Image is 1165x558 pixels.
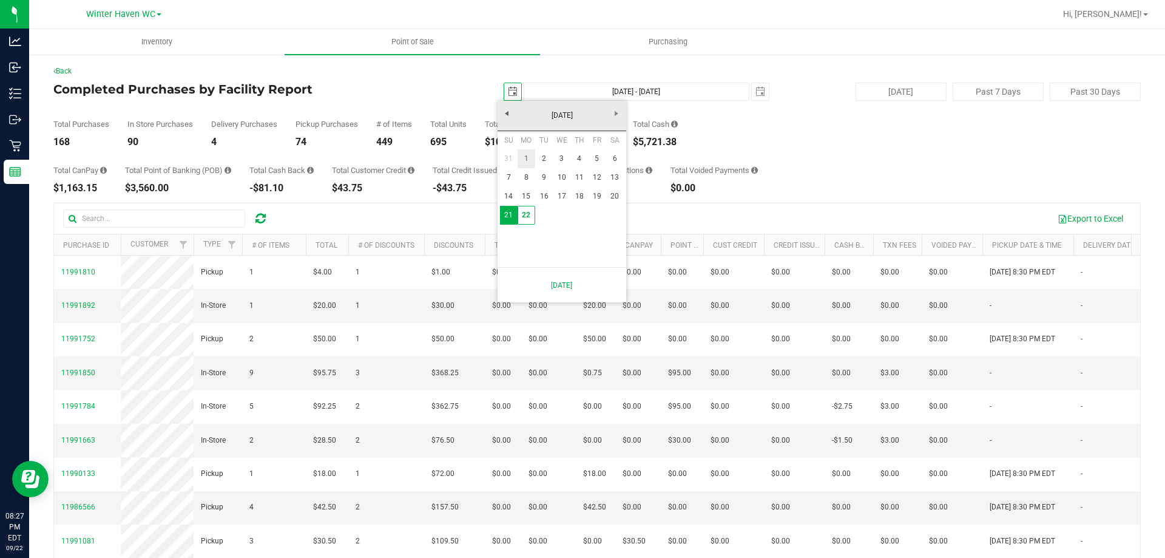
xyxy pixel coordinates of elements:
[646,166,652,174] i: Sum of all round-up-to-next-dollar total price adjustments for all purchases in the date range.
[485,137,534,147] div: $10,407.18
[931,241,991,250] a: Voided Payment
[431,367,459,379] span: $368.25
[606,131,624,149] th: Saturday
[774,241,824,250] a: Credit Issued
[313,367,336,379] span: $95.75
[1081,435,1082,446] span: -
[751,166,758,174] i: Sum of all voided payment transaction amounts, excluding tips and transaction fees, for all purch...
[125,36,189,47] span: Inventory
[633,120,678,128] div: Total Cash
[63,209,245,228] input: Search...
[992,241,1062,250] a: Pickup Date & Time
[606,168,624,187] a: 13
[375,36,450,47] span: Point of Sale
[832,536,851,547] span: $0.00
[313,267,332,278] span: $4.00
[430,137,467,147] div: 695
[880,333,899,345] span: $0.00
[125,166,231,174] div: Total Point of Banking (POB)
[625,241,653,250] a: CanPay
[492,367,511,379] span: $0.00
[127,137,193,147] div: 90
[249,183,314,193] div: -$81.10
[990,300,991,311] span: -
[880,468,899,480] span: $0.00
[528,300,547,311] span: $0.00
[929,367,948,379] span: $0.00
[553,131,570,149] th: Wednesday
[249,536,254,547] span: 3
[61,369,95,377] span: 11991850
[880,502,899,513] span: $0.00
[313,536,336,547] span: $30.50
[583,468,606,480] span: $18.00
[880,536,899,547] span: $0.00
[1081,333,1082,345] span: -
[883,241,916,250] a: Txn Fees
[100,166,107,174] i: Sum of the successful, non-voided CanPay payment transactions for all purchases in the date range.
[752,83,769,100] span: select
[668,468,687,480] span: $0.00
[86,9,155,19] span: Winter Haven WC
[61,469,95,478] span: 11990133
[518,206,535,225] a: 22
[535,187,553,206] a: 16
[431,401,459,412] span: $362.75
[518,131,535,149] th: Monday
[570,131,588,149] th: Thursday
[1081,367,1082,379] span: -
[201,502,223,513] span: Pickup
[632,36,704,47] span: Purchasing
[211,120,277,128] div: Delivery Purchases
[29,29,285,55] a: Inventory
[201,536,223,547] span: Pickup
[668,267,687,278] span: $0.00
[990,267,1055,278] span: [DATE] 8:30 PM EDT
[990,502,1055,513] span: [DATE] 8:30 PM EDT
[252,241,289,250] a: # of Items
[61,537,95,545] span: 11991081
[201,300,226,311] span: In-Store
[528,435,547,446] span: $0.00
[53,183,107,193] div: $1,163.15
[953,83,1044,101] button: Past 7 Days
[588,187,606,206] a: 19
[929,267,948,278] span: $0.00
[434,241,473,250] a: Discounts
[553,187,570,206] a: 17
[528,502,547,513] span: $0.00
[528,536,547,547] span: $0.00
[53,83,416,96] h4: Completed Purchases by Facility Report
[1081,267,1082,278] span: -
[504,273,620,298] a: [DATE]
[771,435,790,446] span: $0.00
[492,333,511,345] span: $0.00
[53,166,107,174] div: Total CanPay
[929,300,948,311] span: $0.00
[1081,401,1082,412] span: -
[1050,83,1141,101] button: Past 30 Days
[540,29,795,55] a: Purchasing
[623,502,641,513] span: $0.00
[313,435,336,446] span: $28.50
[431,267,450,278] span: $1.00
[249,468,254,480] span: 1
[711,333,729,345] span: $0.00
[711,468,729,480] span: $0.00
[492,267,511,278] span: $0.00
[668,300,687,311] span: $0.00
[528,468,547,480] span: $0.00
[201,401,226,412] span: In-Store
[356,333,360,345] span: 1
[990,333,1055,345] span: [DATE] 8:30 PM EDT
[670,183,758,193] div: $0.00
[711,502,729,513] span: $0.00
[356,468,360,480] span: 1
[313,401,336,412] span: $92.25
[249,300,254,311] span: 1
[497,106,627,125] a: [DATE]
[201,367,226,379] span: In-Store
[834,241,874,250] a: Cash Back
[771,300,790,311] span: $0.00
[9,114,21,126] inline-svg: Outbound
